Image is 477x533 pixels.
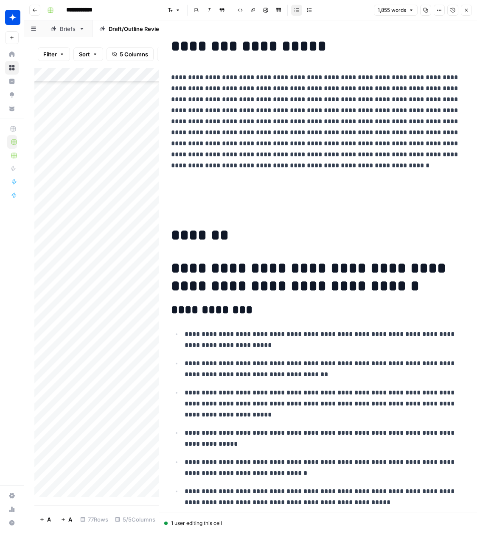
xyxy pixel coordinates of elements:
div: Briefs [60,25,76,33]
a: Briefs [43,20,92,37]
span: 5 Columns [120,50,148,58]
div: 1 user editing this cell [164,519,472,527]
a: Draft/Outline Reviews [92,20,183,37]
div: 5/5 Columns [112,513,159,526]
button: Add Row [34,513,56,526]
span: Add 10 Rows [68,515,72,524]
button: 1,855 words [374,5,418,16]
a: Browse [5,61,19,75]
span: Filter [43,50,57,58]
span: Sort [79,50,90,58]
a: Your Data [5,102,19,115]
a: Settings [5,489,19,502]
img: Wiz Logo [5,10,20,25]
div: Draft/Outline Reviews [109,25,167,33]
a: Usage [5,502,19,516]
button: Filter [38,47,70,61]
span: Add Row [47,515,51,524]
button: 5 Columns [107,47,154,61]
span: 1,855 words [378,6,406,14]
a: Opportunities [5,88,19,102]
div: 77 Rows [77,513,112,526]
a: Insights [5,75,19,88]
button: Add 10 Rows [56,513,77,526]
button: Help + Support [5,516,19,530]
button: Sort [73,47,103,61]
a: Home [5,47,19,61]
button: Workspace: Wiz [5,7,19,28]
